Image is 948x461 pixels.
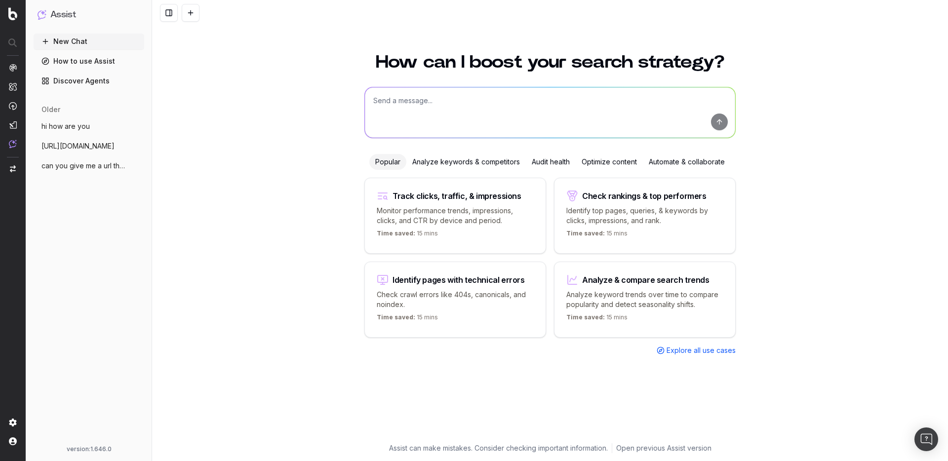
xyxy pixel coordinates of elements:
[10,165,16,172] img: Switch project
[38,445,140,453] div: version: 1.646.0
[566,313,605,321] span: Time saved:
[9,82,17,91] img: Intelligence
[526,154,576,170] div: Audit health
[377,230,438,241] p: 15 mins
[38,10,46,19] img: Assist
[576,154,643,170] div: Optimize content
[9,140,17,148] img: Assist
[914,427,938,451] div: Open Intercom Messenger
[8,7,17,20] img: Botify logo
[369,154,406,170] div: Popular
[41,105,60,115] span: older
[34,34,144,49] button: New Chat
[34,73,144,89] a: Discover Agents
[50,8,76,22] h1: Assist
[377,290,534,309] p: Check crawl errors like 404s, canonicals, and noindex.
[364,53,736,71] h1: How can I boost your search strategy?
[41,121,90,131] span: hi how are you
[389,443,608,453] p: Assist can make mistakes. Consider checking important information.
[9,121,17,129] img: Studio
[34,158,144,174] button: can you give me a url that I could ask f
[38,8,140,22] button: Assist
[34,53,144,69] a: How to use Assist
[9,102,17,110] img: Activation
[9,437,17,445] img: My account
[9,419,17,426] img: Setting
[377,206,534,226] p: Monitor performance trends, impressions, clicks, and CTR by device and period.
[566,230,605,237] span: Time saved:
[406,154,526,170] div: Analyze keywords & competitors
[566,290,723,309] p: Analyze keyword trends over time to compare popularity and detect seasonality shifts.
[393,192,521,200] div: Track clicks, traffic, & impressions
[34,138,144,154] button: [URL][DOMAIN_NAME]
[566,313,628,325] p: 15 mins
[582,276,710,284] div: Analyze & compare search trends
[377,230,415,237] span: Time saved:
[393,276,525,284] div: Identify pages with technical errors
[41,161,128,171] span: can you give me a url that I could ask f
[34,118,144,134] button: hi how are you
[657,346,736,355] a: Explore all use cases
[377,313,438,325] p: 15 mins
[566,230,628,241] p: 15 mins
[566,206,723,226] p: Identify top pages, queries, & keywords by clicks, impressions, and rank.
[9,64,17,72] img: Analytics
[377,313,415,321] span: Time saved:
[667,346,736,355] span: Explore all use cases
[41,141,115,151] span: [URL][DOMAIN_NAME]
[582,192,707,200] div: Check rankings & top performers
[616,443,711,453] a: Open previous Assist version
[643,154,731,170] div: Automate & collaborate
